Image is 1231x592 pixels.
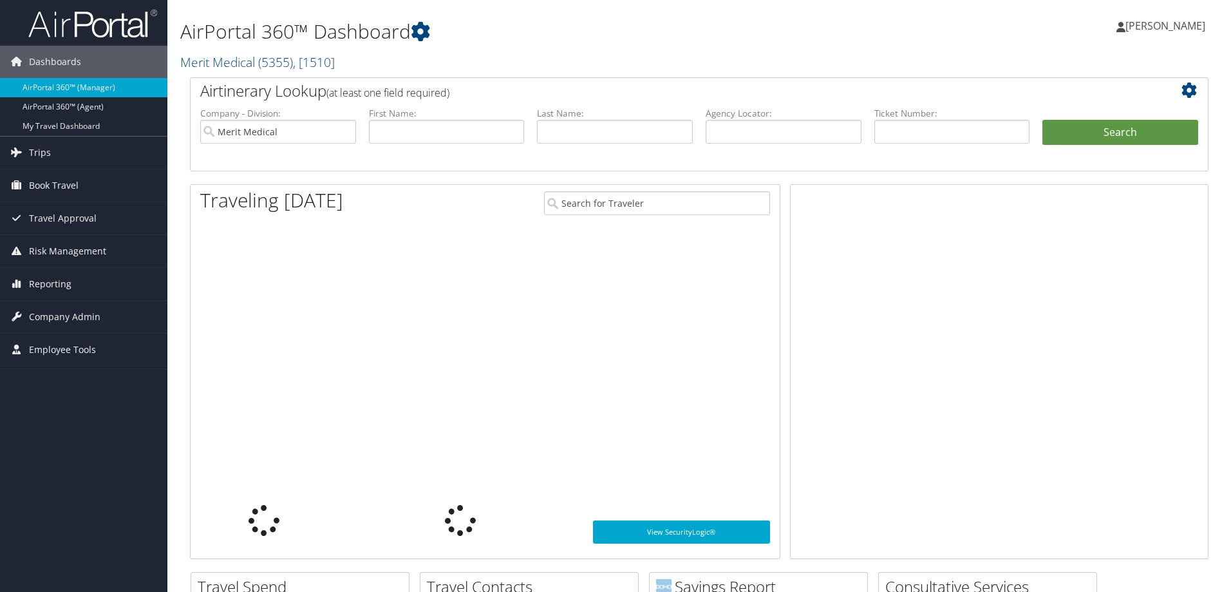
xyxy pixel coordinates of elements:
a: View SecurityLogic® [593,520,770,544]
input: Search for Traveler [544,191,770,215]
span: (at least one field required) [326,86,449,100]
label: Ticket Number: [874,107,1030,120]
span: Travel Approval [29,202,97,234]
a: [PERSON_NAME] [1116,6,1218,45]
h2: Airtinerary Lookup [200,80,1113,102]
span: ( 5355 ) [258,53,293,71]
a: Merit Medical [180,53,335,71]
span: Dashboards [29,46,81,78]
span: Risk Management [29,235,106,267]
h1: Traveling [DATE] [200,187,343,214]
h1: AirPortal 360™ Dashboard [180,18,872,45]
span: Company Admin [29,301,100,333]
label: First Name: [369,107,525,120]
span: Trips [29,137,51,169]
span: [PERSON_NAME] [1125,19,1205,33]
label: Last Name: [537,107,693,120]
img: airportal-logo.png [28,8,157,39]
span: , [ 1510 ] [293,53,335,71]
label: Company - Division: [200,107,356,120]
button: Search [1042,120,1198,146]
label: Agency Locator: [706,107,861,120]
span: Reporting [29,268,71,300]
span: Employee Tools [29,334,96,366]
span: Book Travel [29,169,79,202]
